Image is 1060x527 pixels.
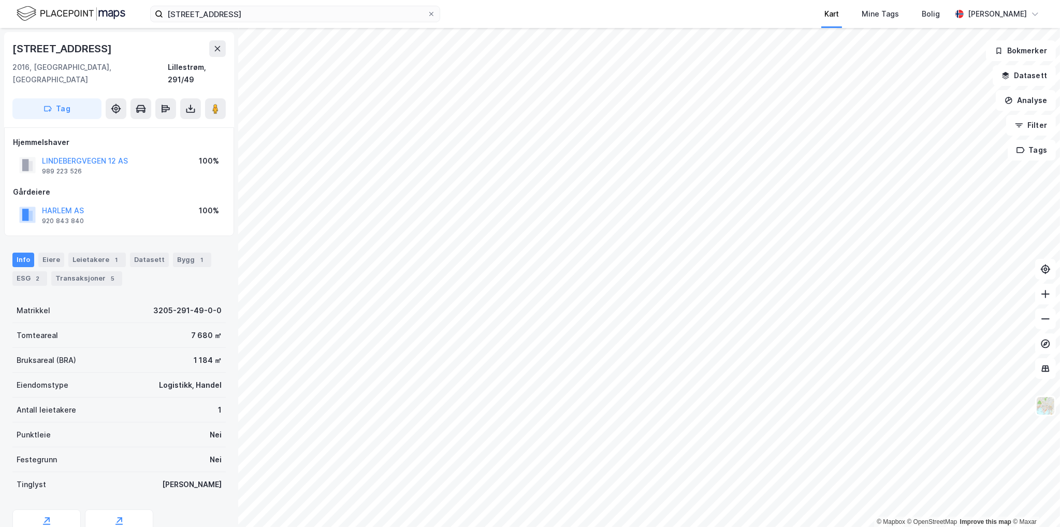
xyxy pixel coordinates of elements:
div: 1 [111,255,122,265]
div: 5 [108,273,118,284]
button: Tag [12,98,101,119]
button: Filter [1006,115,1056,136]
div: Punktleie [17,429,51,441]
div: Mine Tags [862,8,899,20]
div: Kart [824,8,839,20]
div: Nei [210,453,222,466]
div: Leietakere [68,253,126,267]
div: Gårdeiere [13,186,225,198]
input: Søk på adresse, matrikkel, gårdeiere, leietakere eller personer [163,6,427,22]
div: 989 223 526 [42,167,82,175]
div: Bygg [173,253,211,267]
img: logo.f888ab2527a4732fd821a326f86c7f29.svg [17,5,125,23]
div: Datasett [130,253,169,267]
div: [STREET_ADDRESS] [12,40,114,57]
div: Festegrunn [17,453,57,466]
div: ESG [12,271,47,286]
div: [PERSON_NAME] [162,478,222,491]
button: Datasett [993,65,1056,86]
div: Bolig [922,8,940,20]
a: Mapbox [877,518,905,525]
iframe: Chat Widget [1008,477,1060,527]
div: Info [12,253,34,267]
div: [PERSON_NAME] [968,8,1027,20]
div: 920 843 840 [42,217,84,225]
button: Analyse [996,90,1056,111]
div: Eiere [38,253,64,267]
div: 1 [218,404,222,416]
div: Matrikkel [17,304,50,317]
div: Logistikk, Handel [159,379,222,391]
div: Hjemmelshaver [13,136,225,149]
div: Tinglyst [17,478,46,491]
div: Nei [210,429,222,441]
a: OpenStreetMap [907,518,957,525]
div: 1 [197,255,207,265]
button: Tags [1008,140,1056,160]
div: 1 184 ㎡ [194,354,222,367]
div: Lillestrøm, 291/49 [168,61,226,86]
img: Z [1036,396,1055,416]
div: Eiendomstype [17,379,68,391]
div: Antall leietakere [17,404,76,416]
div: 7 680 ㎡ [191,329,222,342]
div: Bruksareal (BRA) [17,354,76,367]
button: Bokmerker [986,40,1056,61]
div: 100% [199,155,219,167]
div: 3205-291-49-0-0 [153,304,222,317]
div: Tomteareal [17,329,58,342]
div: 2016, [GEOGRAPHIC_DATA], [GEOGRAPHIC_DATA] [12,61,168,86]
div: 2 [33,273,43,284]
a: Improve this map [960,518,1011,525]
div: Transaksjoner [51,271,122,286]
div: 100% [199,204,219,217]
